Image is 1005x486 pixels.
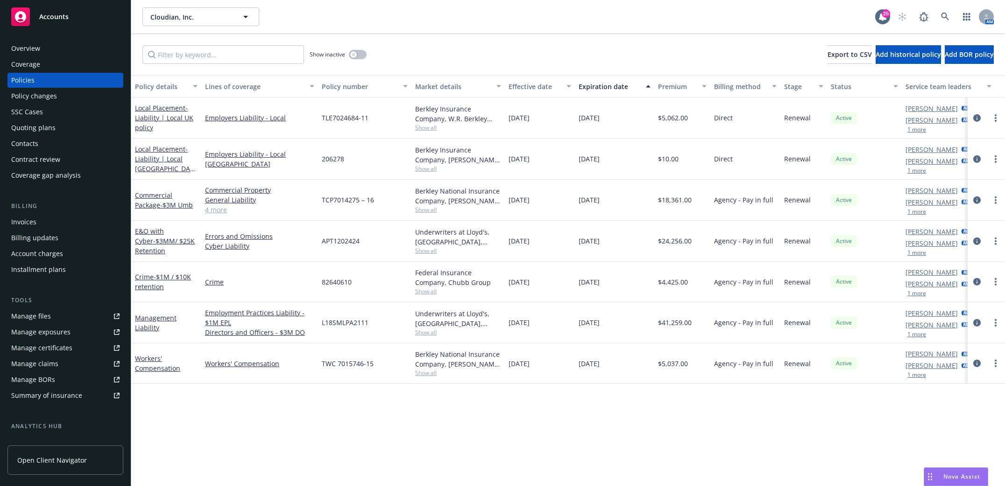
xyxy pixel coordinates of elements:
button: 1 more [907,209,926,215]
span: Renewal [784,154,811,164]
div: Policy number [322,82,397,91]
a: [PERSON_NAME] [906,279,958,289]
a: [PERSON_NAME] [906,115,958,125]
a: Account charges [7,246,123,261]
span: 206278 [322,154,344,164]
a: Errors and Omissions [205,231,314,241]
a: Report a Bug [914,7,933,26]
a: circleInformation [971,236,983,247]
button: 1 more [907,332,926,337]
div: Coverage gap analysis [11,168,81,183]
button: Policy number [318,75,411,97]
a: Directors and Officers - $3M DO [205,327,314,337]
a: more [990,276,1001,287]
button: Market details [411,75,505,97]
span: Agency - Pay in full [714,277,773,287]
span: Renewal [784,236,811,246]
a: [PERSON_NAME] [906,145,958,154]
a: E&O with Cyber [135,227,195,255]
div: 25 [882,9,890,18]
a: Contacts [7,136,123,151]
a: Workers' Compensation [205,359,314,368]
span: Accounts [39,13,69,21]
a: Workers' Compensation [135,354,180,373]
span: Active [835,278,853,286]
button: 1 more [907,168,926,174]
a: [PERSON_NAME] [906,349,958,359]
span: Add historical policy [876,50,941,59]
a: [PERSON_NAME] [906,361,958,370]
div: Manage files [11,309,51,324]
a: Installment plans [7,262,123,277]
div: Quoting plans [11,120,56,135]
a: Cyber Liability [205,241,314,251]
span: [DATE] [509,195,530,205]
div: Coverage [11,57,40,72]
span: Direct [714,154,733,164]
div: Manage BORs [11,372,55,387]
a: Manage claims [7,356,123,371]
span: - $1M / $10K retention [135,272,191,291]
span: $41,259.00 [658,318,692,327]
span: Active [835,196,853,204]
a: circleInformation [971,317,983,328]
div: Premium [658,82,696,91]
span: - Liability | Local UK policy [135,104,193,132]
button: Premium [654,75,710,97]
a: more [990,358,1001,369]
span: Direct [714,113,733,123]
div: Manage exposures [11,325,71,340]
span: Active [835,359,853,368]
div: Tools [7,296,123,305]
span: Show all [415,165,501,173]
a: Switch app [957,7,976,26]
span: [DATE] [509,154,530,164]
a: Loss summary generator [7,435,123,450]
a: Manage certificates [7,340,123,355]
div: Status [831,82,888,91]
button: Stage [780,75,827,97]
div: Service team leaders [906,82,981,91]
span: [DATE] [509,318,530,327]
span: Agency - Pay in full [714,195,773,205]
button: Lines of coverage [201,75,318,97]
span: Agency - Pay in full [714,359,773,368]
a: Coverage [7,57,123,72]
button: Add BOR policy [945,45,994,64]
span: $18,361.00 [658,195,692,205]
span: $10.00 [658,154,679,164]
a: Accounts [7,4,123,30]
span: Active [835,237,853,245]
div: Billing method [714,82,766,91]
a: [PERSON_NAME] [906,197,958,207]
span: [DATE] [509,236,530,246]
span: Export to CSV [828,50,872,59]
span: L18SMLPA2111 [322,318,368,327]
span: [DATE] [579,359,600,368]
a: Manage exposures [7,325,123,340]
div: Billing updates [11,230,58,245]
div: Drag to move [924,468,936,486]
a: [PERSON_NAME] [906,238,958,248]
div: Summary of insurance [11,388,82,403]
button: Cloudian, Inc. [142,7,259,26]
button: 1 more [907,127,926,132]
a: Crime [135,272,191,291]
a: Manage files [7,309,123,324]
div: Underwriters at Lloyd's, [GEOGRAPHIC_DATA], [PERSON_NAME] of London, CRC Group [415,309,501,328]
a: Local Placement [135,145,194,183]
div: Manage claims [11,356,58,371]
span: [DATE] [509,359,530,368]
span: $5,062.00 [658,113,688,123]
a: [PERSON_NAME] [906,156,958,166]
a: Search [936,7,955,26]
span: Active [835,114,853,122]
a: Policies [7,73,123,88]
div: Loss summary generator [11,435,89,450]
span: [DATE] [579,236,600,246]
span: [DATE] [509,113,530,123]
button: Service team leaders [902,75,995,97]
button: Status [827,75,902,97]
span: Renewal [784,195,811,205]
span: [DATE] [579,195,600,205]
